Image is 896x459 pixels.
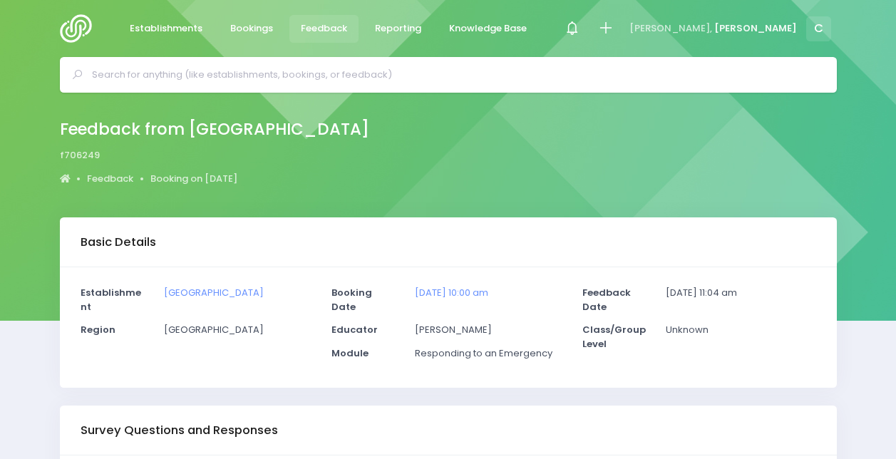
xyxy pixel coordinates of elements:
span: f706249 [60,148,100,163]
div: [GEOGRAPHIC_DATA] [155,323,323,346]
strong: Class/Group Level [582,323,646,351]
strong: Educator [331,323,378,336]
p: [DATE] 11:04 am [666,286,815,300]
input: Search for anything (like establishments, bookings, or feedback) [92,64,817,86]
img: Logo [60,14,101,43]
span: Bookings [230,21,273,36]
span: Feedback [301,21,347,36]
span: Reporting [375,21,421,36]
span: [PERSON_NAME] [714,21,797,36]
strong: Feedback Date [582,286,631,314]
h3: Survey Questions and Responses [81,423,278,438]
a: Establishments [118,15,215,43]
strong: Booking Date [331,286,372,314]
a: Bookings [219,15,285,43]
strong: Module [331,346,369,360]
a: Knowledge Base [438,15,539,43]
p: Responding to an Emergency [415,346,565,361]
h2: Feedback from [GEOGRAPHIC_DATA] [60,120,369,139]
h3: Basic Details [81,235,156,249]
strong: Establishment [81,286,141,314]
span: Knowledge Base [449,21,527,36]
p: [PERSON_NAME] [415,323,565,337]
p: Unknown [666,323,815,337]
strong: Region [81,323,115,336]
a: Booking on [DATE] [150,172,237,186]
a: [GEOGRAPHIC_DATA] [164,286,264,299]
a: Feedback [289,15,359,43]
span: C [806,16,831,41]
a: Feedback [87,172,133,186]
a: Reporting [364,15,433,43]
span: Establishments [130,21,202,36]
span: [PERSON_NAME], [629,21,712,36]
a: [DATE] 10:00 am [415,286,488,299]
